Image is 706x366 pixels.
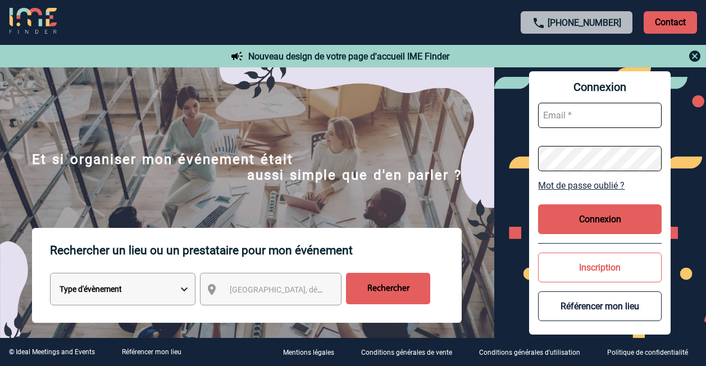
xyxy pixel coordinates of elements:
button: Référencer mon lieu [538,291,662,321]
p: Mentions légales [283,349,334,357]
a: Conditions générales d'utilisation [470,347,598,358]
p: Politique de confidentialité [607,349,688,357]
a: [PHONE_NUMBER] [548,17,621,28]
input: Email * [538,103,662,128]
a: Référencer mon lieu [122,348,181,356]
a: Conditions générales de vente [352,347,470,358]
button: Inscription [538,253,662,282]
p: Conditions générales de vente [361,349,452,357]
button: Connexion [538,204,662,234]
img: call-24-px.png [532,16,545,30]
a: Mentions légales [274,347,352,358]
p: Contact [644,11,697,34]
input: Rechercher [346,273,430,304]
p: Rechercher un lieu ou un prestataire pour mon événement [50,228,462,273]
span: Connexion [538,80,662,94]
a: Politique de confidentialité [598,347,706,358]
div: © Ideal Meetings and Events [9,348,95,356]
p: Conditions générales d'utilisation [479,349,580,357]
a: Mot de passe oublié ? [538,180,662,191]
span: [GEOGRAPHIC_DATA], département, région... [230,285,386,294]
